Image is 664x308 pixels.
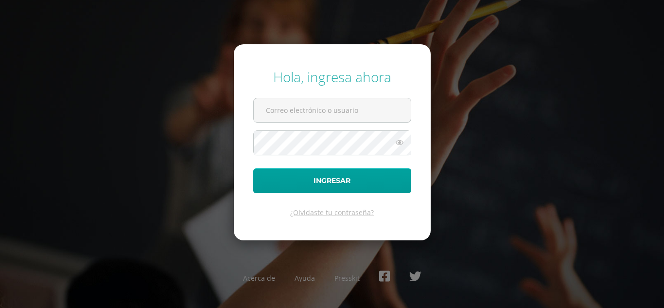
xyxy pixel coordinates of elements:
[334,273,360,283] a: Presskit
[243,273,275,283] a: Acerca de
[254,98,411,122] input: Correo electrónico o usuario
[295,273,315,283] a: Ayuda
[253,68,411,86] div: Hola, ingresa ahora
[253,168,411,193] button: Ingresar
[290,208,374,217] a: ¿Olvidaste tu contraseña?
